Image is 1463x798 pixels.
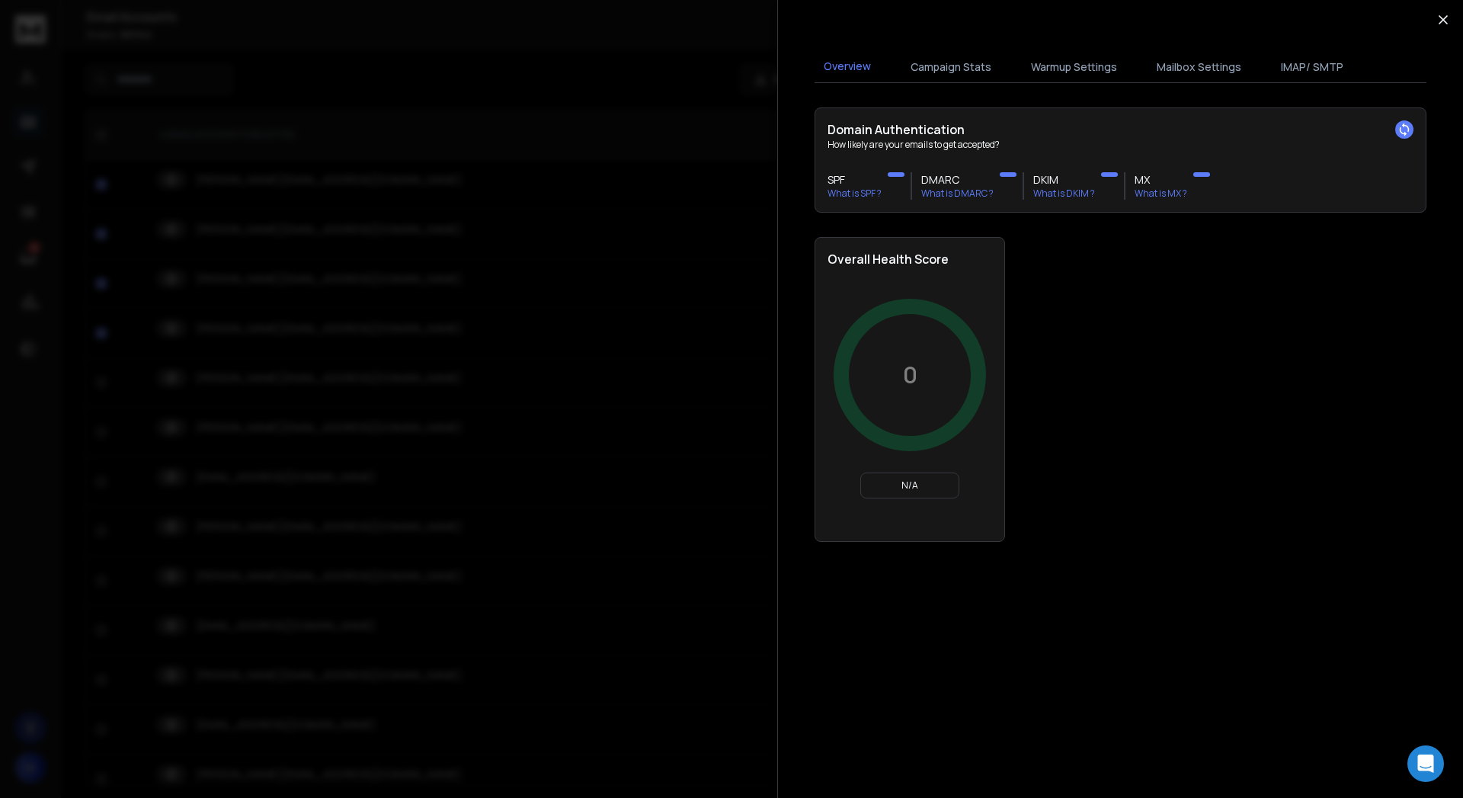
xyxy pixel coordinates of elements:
[828,250,992,268] h2: Overall Health Score
[828,187,882,200] p: What is SPF ?
[828,120,1413,139] h2: Domain Authentication
[1022,50,1126,84] button: Warmup Settings
[1033,187,1095,200] p: What is DKIM ?
[1148,50,1250,84] button: Mailbox Settings
[901,50,1000,84] button: Campaign Stats
[903,361,917,389] p: 0
[828,172,882,187] h3: SPF
[1407,745,1444,782] div: Open Intercom Messenger
[1135,187,1187,200] p: What is MX ?
[815,50,880,85] button: Overview
[921,187,994,200] p: What is DMARC ?
[1033,172,1095,187] h3: DKIM
[1272,50,1353,84] button: IMAP/ SMTP
[867,479,952,492] p: N/A
[828,139,1413,151] p: How likely are your emails to get accepted?
[1135,172,1187,187] h3: MX
[921,172,994,187] h3: DMARC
